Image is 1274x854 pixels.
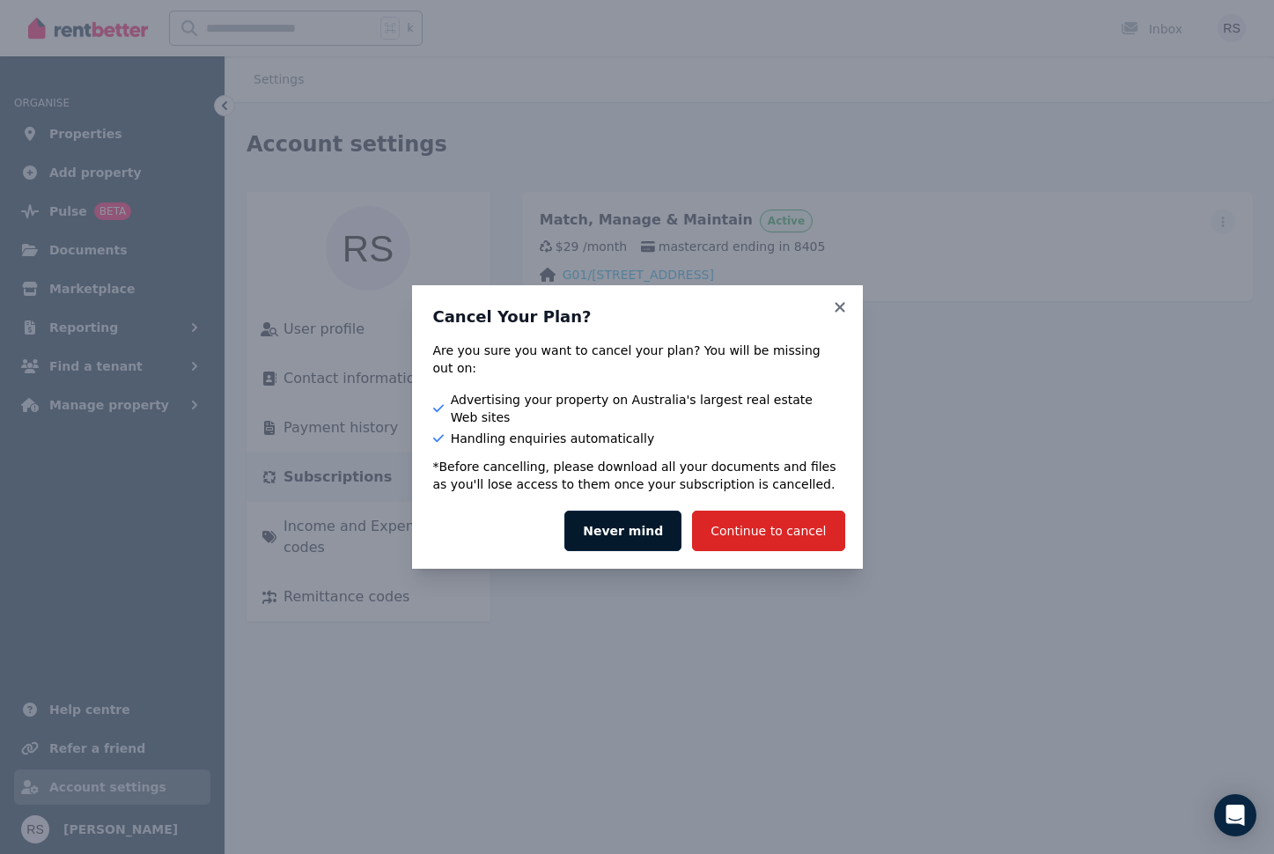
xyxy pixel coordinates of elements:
[433,306,842,328] h3: Cancel Your Plan?
[433,391,842,426] li: Advertising your property on Australia's largest real estate Web sites
[433,458,842,493] p: *Before cancelling, please download all your documents and files as you'll lose access to them on...
[433,430,842,447] li: Handling enquiries automatically
[433,342,842,377] div: Are you sure you want to cancel your plan? You will be missing out on:
[1214,794,1256,836] div: Open Intercom Messenger
[692,511,844,551] button: Continue to cancel
[564,511,681,551] button: Never mind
